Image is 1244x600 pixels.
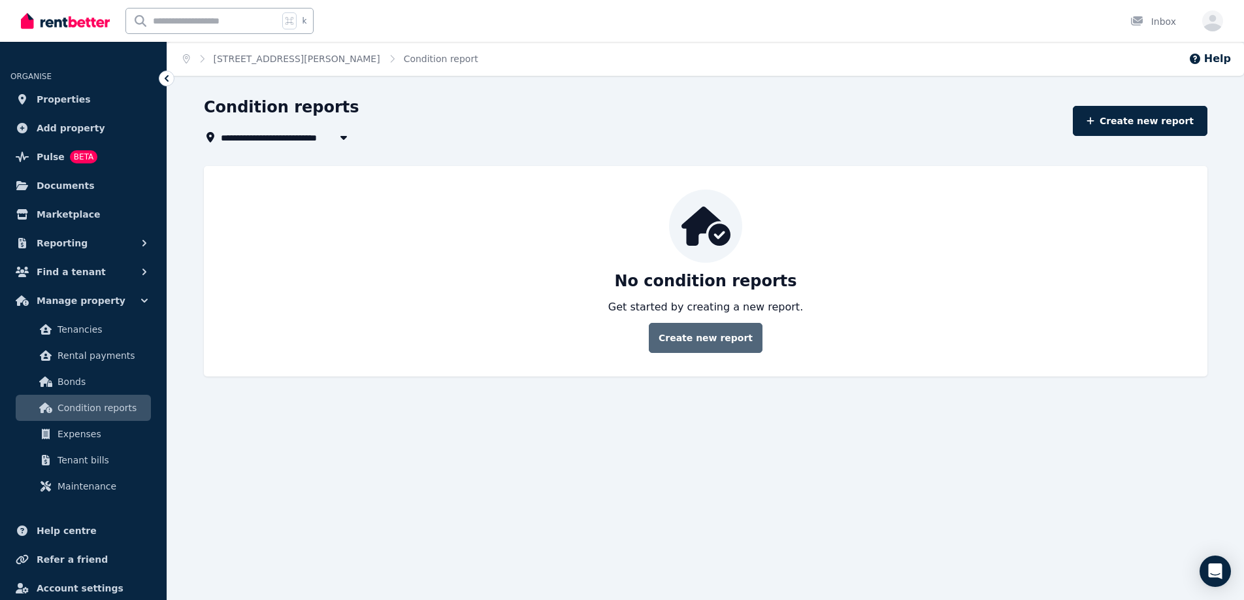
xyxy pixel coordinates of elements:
[204,97,359,118] h1: Condition reports
[57,400,146,416] span: Condition reports
[1188,51,1231,67] button: Help
[57,426,146,442] span: Expenses
[10,144,156,170] a: PulseBETA
[57,322,146,337] span: Tenancies
[37,523,97,539] span: Help centre
[16,447,151,473] a: Tenant bills
[57,478,146,494] span: Maintenance
[10,86,156,112] a: Properties
[214,54,380,64] a: [STREET_ADDRESS][PERSON_NAME]
[57,374,146,390] span: Bonds
[37,552,108,567] span: Refer a friend
[37,580,123,596] span: Account settings
[37,293,125,308] span: Manage property
[37,264,106,280] span: Find a tenant
[16,342,151,369] a: Rental payments
[37,120,105,136] span: Add property
[10,72,52,81] span: ORGANISE
[649,323,762,353] a: Create new report
[10,546,156,573] a: Refer a friend
[37,178,95,193] span: Documents
[57,452,146,468] span: Tenant bills
[57,348,146,363] span: Rental payments
[614,271,796,292] p: No condition reports
[10,173,156,199] a: Documents
[10,518,156,544] a: Help centre
[37,92,91,107] span: Properties
[404,52,478,65] span: Condition report
[37,149,65,165] span: Pulse
[16,369,151,395] a: Bonds
[16,316,151,342] a: Tenancies
[37,207,100,222] span: Marketplace
[16,395,151,421] a: Condition reports
[167,42,494,76] nav: Breadcrumb
[10,201,156,227] a: Marketplace
[16,473,151,499] a: Maintenance
[10,230,156,256] button: Reporting
[1200,556,1231,587] div: Open Intercom Messenger
[608,299,803,315] p: Get started by creating a new report.
[37,235,88,251] span: Reporting
[1073,106,1207,136] a: Create new report
[16,421,151,447] a: Expenses
[10,259,156,285] button: Find a tenant
[302,16,306,26] span: k
[70,150,97,163] span: BETA
[1130,15,1176,28] div: Inbox
[10,115,156,141] a: Add property
[10,288,156,314] button: Manage property
[21,11,110,31] img: RentBetter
